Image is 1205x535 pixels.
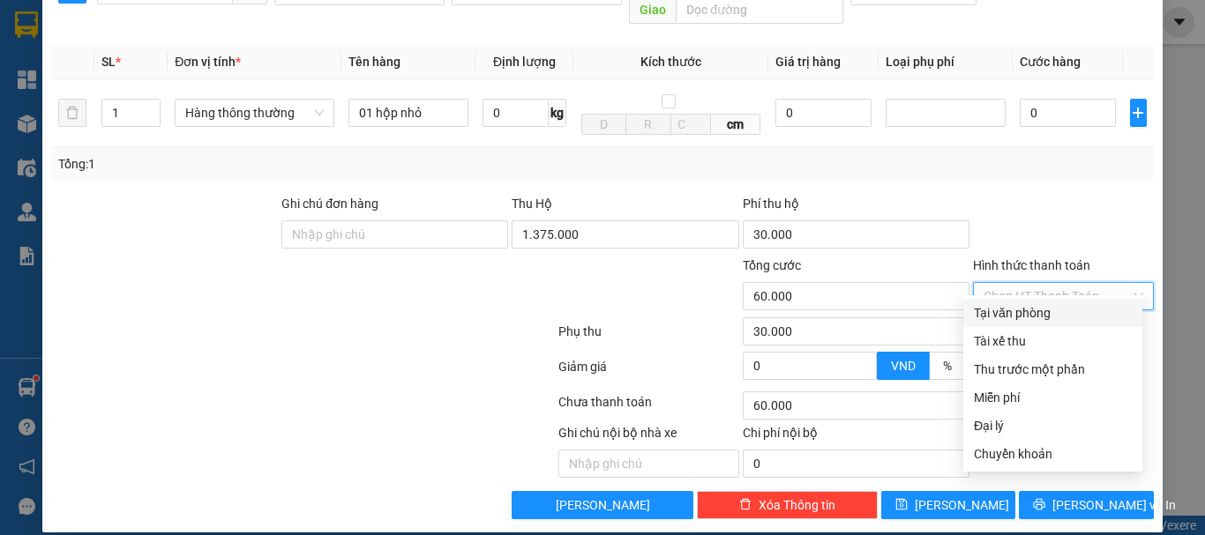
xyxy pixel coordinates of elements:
[743,423,969,450] div: Chi phí nội bộ
[879,45,1013,79] th: Loại phụ phí
[58,154,467,174] div: Tổng: 1
[557,322,741,353] div: Phụ thu
[881,491,1016,519] button: save[PERSON_NAME]
[743,194,969,220] div: Phí thu hộ
[512,197,552,211] span: Thu Hộ
[974,416,1132,435] div: Đại lý
[558,450,739,478] input: Nhập ghi chú
[185,100,324,126] span: Hàng thông thường
[739,498,752,512] span: delete
[670,114,711,135] input: C
[891,359,916,373] span: VND
[943,359,952,373] span: %
[1130,99,1147,127] button: plus
[557,357,741,388] div: Giảm giá
[640,55,701,69] span: Kích thước
[1033,498,1045,512] span: printer
[895,498,908,512] span: save
[973,258,1090,272] label: Hình thức thanh toán
[556,495,650,515] span: [PERSON_NAME]
[348,99,468,127] input: VD: Bàn, Ghế
[281,197,378,211] label: Ghi chú đơn hàng
[915,495,1009,515] span: [PERSON_NAME]
[974,444,1132,464] div: Chuyển khoản
[58,99,86,127] button: delete
[974,388,1132,407] div: Miễn phí
[759,495,835,515] span: Xóa Thông tin
[1131,106,1146,120] span: plus
[512,491,692,519] button: [PERSON_NAME]
[711,114,761,135] span: cm
[493,55,556,69] span: Định lượng
[558,423,739,450] div: Ghi chú nội bộ nhà xe
[581,114,626,135] input: D
[974,331,1132,351] div: Tài xế thu
[281,220,508,249] input: Ghi chú đơn hàng
[175,55,241,69] span: Đơn vị tính
[625,114,670,135] input: R
[549,99,566,127] span: kg
[557,392,741,423] div: Chưa thanh toán
[1019,491,1154,519] button: printer[PERSON_NAME] và In
[775,99,872,127] input: 0
[1020,55,1081,69] span: Cước hàng
[101,55,116,69] span: SL
[974,360,1132,379] div: Thu trước một phần
[697,491,878,519] button: deleteXóa Thông tin
[743,258,801,272] span: Tổng cước
[974,303,1132,323] div: Tại văn phòng
[348,55,400,69] span: Tên hàng
[1052,495,1176,515] span: [PERSON_NAME] và In
[775,55,841,69] span: Giá trị hàng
